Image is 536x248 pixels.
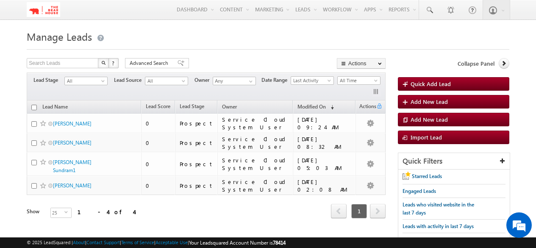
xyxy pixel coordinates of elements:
div: [DATE] 08:32 AM [297,135,352,150]
span: Manage Leads [27,30,92,43]
div: Prospect [180,160,214,168]
a: [PERSON_NAME] [53,182,92,189]
span: New Leads in last 7 days [403,237,457,243]
span: Leads with activity in last 7 days [403,223,474,229]
a: [PERSON_NAME] [53,139,92,146]
span: Quick Add Lead [411,80,451,87]
span: Actions [356,102,376,113]
a: About [73,240,85,245]
a: All [64,77,108,85]
div: Service Cloud System User [222,135,289,150]
a: Last Activity [291,76,334,85]
a: Lead Name [38,102,72,113]
span: Lead Stage [180,103,204,109]
a: prev [331,205,347,218]
a: Contact Support [86,240,120,245]
button: Actions [337,58,386,69]
span: © 2025 LeadSquared | | | | | [27,239,286,247]
div: 0 [146,139,171,147]
div: 0 [146,120,171,127]
a: next [370,205,386,218]
div: Service Cloud System User [222,116,289,131]
div: 0 [146,182,171,189]
span: Lead Score [146,103,170,109]
span: 25 [51,208,64,217]
a: Acceptable Use [156,240,188,245]
div: Service Cloud System User [222,178,289,193]
div: Prospect [180,120,214,127]
div: 0 [146,160,171,168]
span: Owner [222,103,237,110]
a: [PERSON_NAME] Sundram1 [53,159,92,173]
span: Engaged Leads [403,188,436,194]
img: Search [101,61,106,65]
div: Prospect [180,182,214,189]
span: Your Leadsquared Account Number is [189,240,286,246]
img: Custom Logo [27,2,60,17]
div: Quick Filters [398,153,510,170]
a: Lead Stage [175,102,208,113]
span: All Time [338,77,378,84]
div: Prospect [180,139,214,147]
span: ? [112,59,116,67]
button: ? [108,58,119,68]
span: Add New Lead [411,98,448,105]
span: 1 [351,204,367,218]
span: Leads who visited website in the last 7 days [403,201,474,216]
a: Lead Score [142,102,175,113]
div: [DATE] 05:03 AM [297,156,352,172]
span: next [370,204,386,218]
div: 1 - 4 of 4 [78,207,134,217]
span: Last Activity [291,77,331,84]
a: Show All Items [244,77,255,86]
span: Lead Source [114,76,145,84]
div: Service Cloud System User [222,156,289,172]
a: [PERSON_NAME] [53,120,92,127]
a: Terms of Service [121,240,154,245]
span: Advanced Search [130,59,171,67]
span: Owner [194,76,213,84]
span: (sorted descending) [327,104,334,111]
input: Check all records [31,105,37,110]
span: All [145,77,186,85]
span: Add New Lead [411,116,448,123]
span: Lead Stage [33,76,64,84]
a: All Time [337,76,380,85]
span: Collapse Panel [458,60,494,67]
input: Type to Search [213,77,256,85]
span: Starred Leads [412,173,442,179]
div: Show [27,208,44,215]
div: [DATE] 09:24 AM [297,116,352,131]
a: All [145,77,188,85]
span: 78414 [273,240,286,246]
span: select [64,210,71,214]
span: Date Range [261,76,291,84]
span: All [65,77,105,85]
span: prev [331,204,347,218]
span: Import Lead [411,134,442,141]
a: Modified On (sorted descending) [293,102,338,113]
span: Modified On [297,103,326,110]
div: [DATE] 02:08 AM [297,178,352,193]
